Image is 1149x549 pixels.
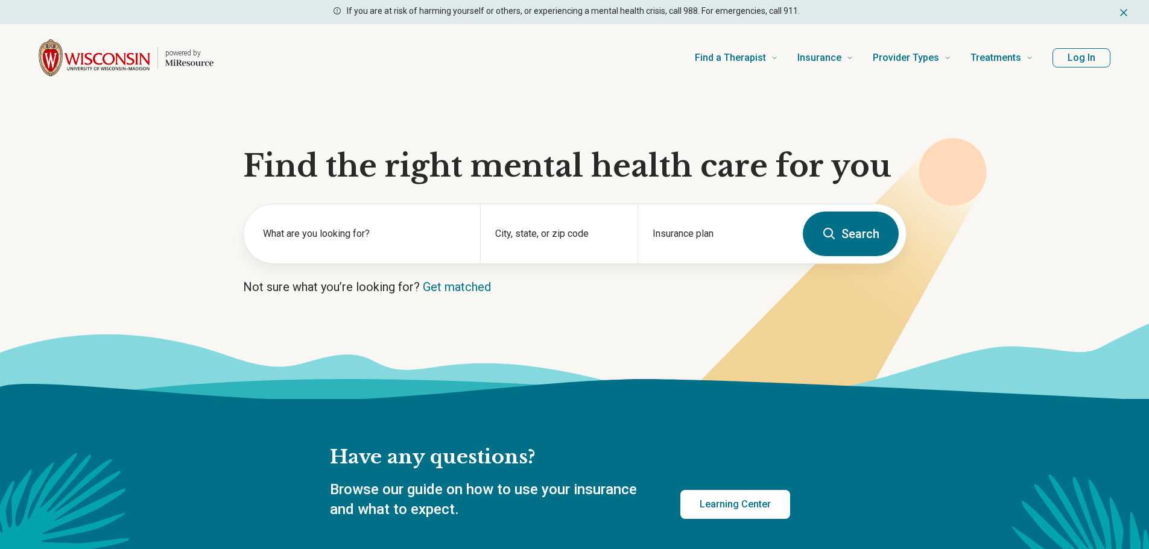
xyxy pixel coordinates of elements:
[1118,5,1130,19] button: Dismiss
[1052,48,1110,67] button: Log In
[680,490,790,519] a: Learning Center
[695,34,778,82] a: Find a Therapist
[243,278,907,295] p: Not sure what you’re looking for?
[330,445,790,470] h2: Have any questions?
[797,49,841,66] span: Insurance
[873,34,951,82] a: Provider Types
[695,49,766,66] span: Find a Therapist
[39,39,214,77] a: Home page
[347,5,800,17] p: If you are at risk of harming yourself or others, or experiencing a mental health crisis, call 98...
[803,212,899,256] button: Search
[243,148,907,184] h1: Find the right mental health care for you
[970,34,1033,82] a: Treatments
[423,280,491,294] a: Get matched
[263,227,466,241] label: What are you looking for?
[970,49,1021,66] span: Treatments
[873,49,939,66] span: Provider Types
[797,34,853,82] a: Insurance
[330,480,651,520] p: Browse our guide on how to use your insurance and what to expect.
[165,48,214,58] p: powered by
